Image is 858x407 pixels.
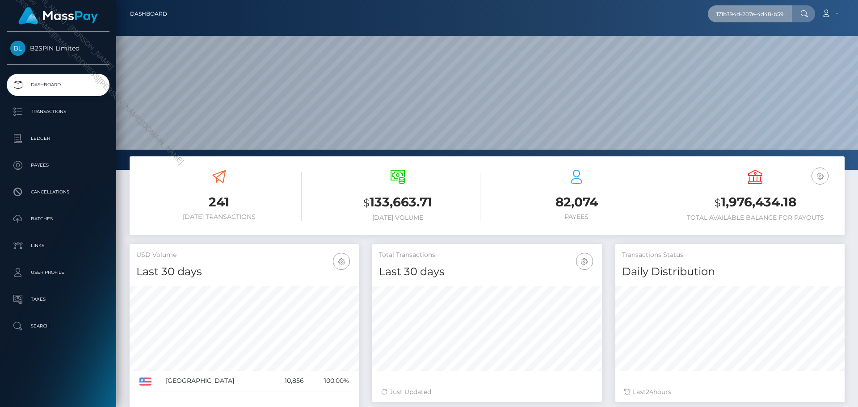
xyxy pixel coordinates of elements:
[10,105,106,118] p: Transactions
[708,5,792,22] input: Search...
[494,193,659,211] h3: 82,074
[163,371,270,391] td: [GEOGRAPHIC_DATA]
[10,78,106,92] p: Dashboard
[10,41,25,56] img: B2SPIN Limited
[139,378,151,386] img: US.png
[7,127,109,150] a: Ledger
[715,197,721,209] small: $
[7,235,109,257] a: Links
[381,387,593,397] div: Just Updated
[18,7,98,25] img: MassPay Logo
[136,213,302,221] h6: [DATE] Transactions
[7,44,109,52] span: B2SPIN Limited
[363,197,370,209] small: $
[7,101,109,123] a: Transactions
[10,266,106,279] p: User Profile
[7,261,109,284] a: User Profile
[10,159,106,172] p: Payees
[136,264,352,280] h4: Last 30 days
[7,208,109,230] a: Batches
[622,251,838,260] h5: Transactions Status
[379,251,595,260] h5: Total Transactions
[7,154,109,176] a: Payees
[7,288,109,310] a: Taxes
[130,4,167,23] a: Dashboard
[673,193,838,212] h3: 1,976,434.18
[136,251,352,260] h5: USD Volume
[7,181,109,203] a: Cancellations
[307,371,352,391] td: 100.00%
[673,214,838,222] h6: Total Available Balance for Payouts
[7,315,109,337] a: Search
[315,214,480,222] h6: [DATE] Volume
[136,193,302,211] h3: 241
[10,185,106,199] p: Cancellations
[10,132,106,145] p: Ledger
[10,319,106,333] p: Search
[10,293,106,306] p: Taxes
[10,212,106,226] p: Batches
[379,264,595,280] h4: Last 30 days
[622,264,838,280] h4: Daily Distribution
[624,387,836,397] div: Last hours
[315,193,480,212] h3: 133,663.71
[7,74,109,96] a: Dashboard
[646,388,653,396] span: 24
[494,213,659,221] h6: Payees
[270,371,307,391] td: 10,856
[10,239,106,252] p: Links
